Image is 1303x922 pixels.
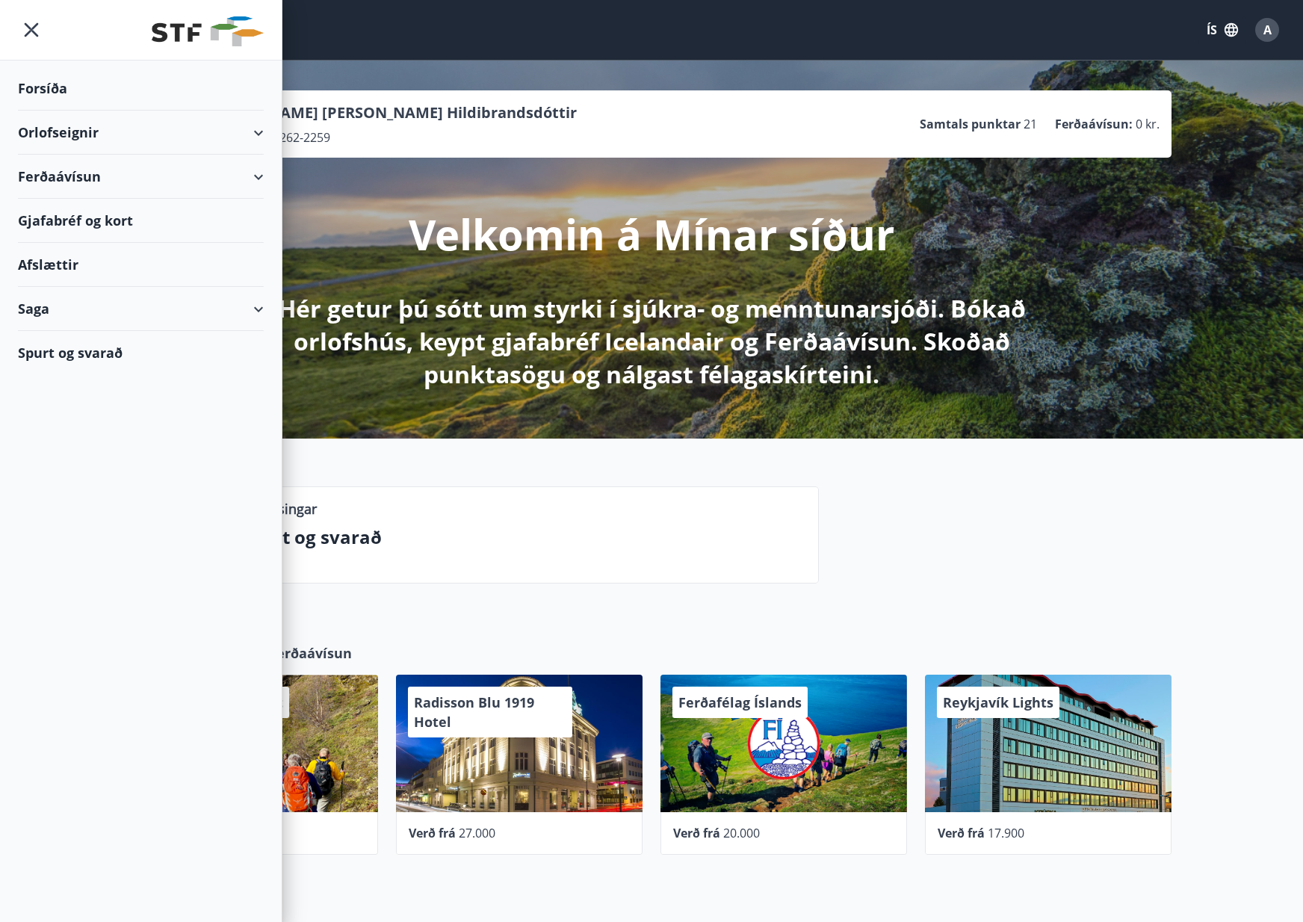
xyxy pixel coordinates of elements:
[18,199,264,243] div: Gjafabréf og kort
[1055,116,1133,132] p: Ferðaávísun :
[197,102,577,123] p: [PERSON_NAME] [PERSON_NAME] Hildibrandsdóttir
[943,693,1053,711] span: Reykjavík Lights
[18,287,264,331] div: Saga
[920,116,1021,132] p: Samtals punktar
[18,243,264,287] div: Afslættir
[723,825,760,841] span: 20.000
[678,693,802,711] span: Ferðafélag Íslands
[459,825,495,841] span: 27.000
[988,825,1024,841] span: 17.900
[414,693,534,731] span: Radisson Blu 1919 Hotel
[1136,116,1160,132] span: 0 kr.
[18,155,264,199] div: Ferðaávísun
[259,129,330,146] span: 081262-2259
[409,825,456,841] span: Verð frá
[673,825,720,841] span: Verð frá
[938,825,985,841] span: Verð frá
[257,292,1046,391] p: Hér getur þú sótt um styrki í sjúkra- og menntunarsjóði. Bókað orlofshús, keypt gjafabréf Iceland...
[241,525,806,550] p: Spurt og svarað
[18,331,264,374] div: Spurt og svarað
[1249,12,1285,48] button: A
[1263,22,1272,38] span: A
[152,16,264,46] img: union_logo
[409,205,894,262] p: Velkomin á Mínar síður
[18,16,45,43] button: menu
[18,111,264,155] div: Orlofseignir
[1024,116,1037,132] span: 21
[1198,16,1246,43] button: ÍS
[18,66,264,111] div: Forsíða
